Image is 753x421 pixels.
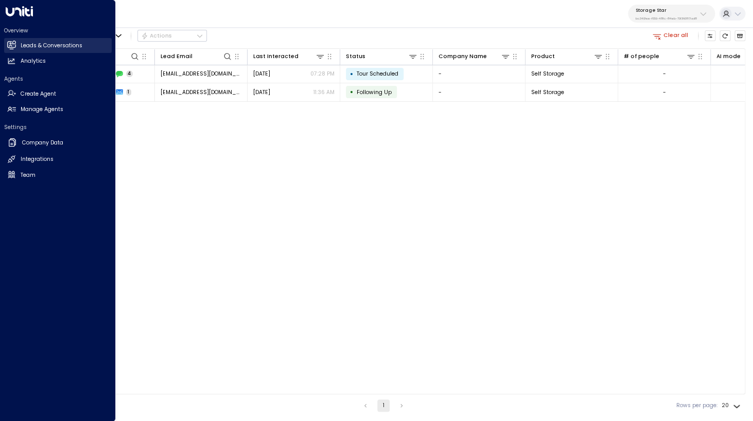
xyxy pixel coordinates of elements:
[624,52,659,61] div: # of people
[705,30,716,42] button: Customize
[531,88,564,96] span: Self Storage
[21,171,36,179] h2: Team
[663,88,666,96] div: -
[663,70,666,78] div: -
[126,89,132,96] span: 1
[531,70,564,78] span: Self Storage
[433,83,526,101] td: -
[439,51,511,61] div: Company Name
[359,399,408,412] nav: pagination navigation
[4,54,112,69] a: Analytics
[161,52,192,61] div: Lead Email
[4,86,112,101] a: Create Agent
[346,51,418,61] div: Status
[720,30,731,42] span: Refresh
[433,65,526,83] td: -
[357,70,398,78] span: Tour Scheduled
[4,75,112,83] h2: Agents
[253,51,325,61] div: Last Interacted
[137,30,207,42] div: Button group with a nested menu
[161,51,233,61] div: Lead Email
[350,85,354,99] div: •
[21,155,54,163] h2: Integrations
[531,52,555,61] div: Product
[21,42,82,50] h2: Leads & Conversations
[650,30,692,41] button: Clear all
[4,135,112,151] a: Company Data
[141,32,172,40] div: Actions
[253,70,270,78] span: Yesterday
[253,88,270,96] span: Sep 18, 2025
[357,88,392,96] span: Following Up
[4,168,112,182] a: Team
[676,401,717,410] label: Rows per page:
[439,52,487,61] div: Company Name
[253,52,299,61] div: Last Interacted
[21,57,46,65] h2: Analytics
[624,51,696,61] div: # of people
[531,51,603,61] div: Product
[722,399,742,412] div: 20
[4,123,112,131] h2: Settings
[734,30,746,42] button: Archived Leads
[4,102,112,117] a: Manage Agents
[21,105,63,114] h2: Manage Agents
[310,70,335,78] p: 07:28 PM
[161,88,242,96] span: pinkyt01@swbell.net
[137,30,207,42] button: Actions
[350,67,354,81] div: •
[716,52,741,61] div: AI mode
[346,52,365,61] div: Status
[377,399,390,412] button: page 1
[21,90,56,98] h2: Create Agent
[313,88,335,96] p: 11:36 AM
[636,7,697,13] p: Storage Star
[126,70,133,77] span: 4
[161,70,242,78] span: pinkyt01@swbell.net
[636,16,697,21] p: bc340fee-f559-48fc-84eb-70f3f6817ad8
[22,139,63,147] h2: Company Data
[4,38,112,53] a: Leads & Conversations
[4,152,112,167] a: Integrations
[4,27,112,34] h2: Overview
[628,5,715,23] button: Storage Starbc340fee-f559-48fc-84eb-70f3f6817ad8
